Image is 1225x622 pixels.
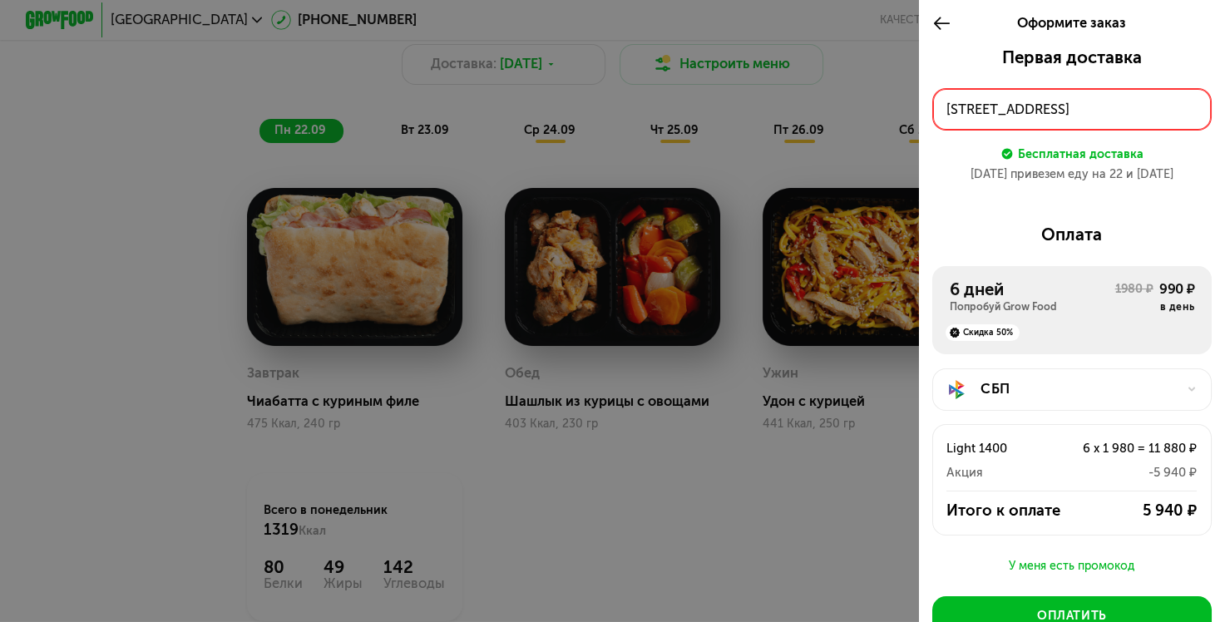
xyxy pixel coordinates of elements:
div: Первая доставка [932,47,1212,68]
div: [STREET_ADDRESS] [946,100,1197,121]
div: Попробуй Grow Food [950,300,1115,313]
div: [DATE] привезем еду на 22 и [DATE] [932,166,1212,183]
div: 6 дней [950,279,1115,300]
div: -5 940 ₽ [1047,462,1197,483]
div: Оплата [932,225,1212,245]
div: Light 1400 [946,438,1046,459]
div: 1980 ₽ [1115,281,1153,313]
div: в день [1159,300,1194,313]
div: 5 940 ₽ [1084,501,1197,521]
button: У меня есть промокод [932,556,1212,576]
div: Скидка 50% [946,324,1020,341]
div: СБП [980,379,1176,400]
div: 990 ₽ [1159,279,1194,300]
button: [STREET_ADDRESS] [932,88,1212,131]
div: Итого к оплате [946,501,1084,521]
span: Оформите заказ [1017,15,1126,31]
div: Бесплатная доставка [1018,145,1143,163]
div: Акция [946,462,1046,483]
div: 6 x 1 980 = 11 880 ₽ [1047,438,1197,459]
